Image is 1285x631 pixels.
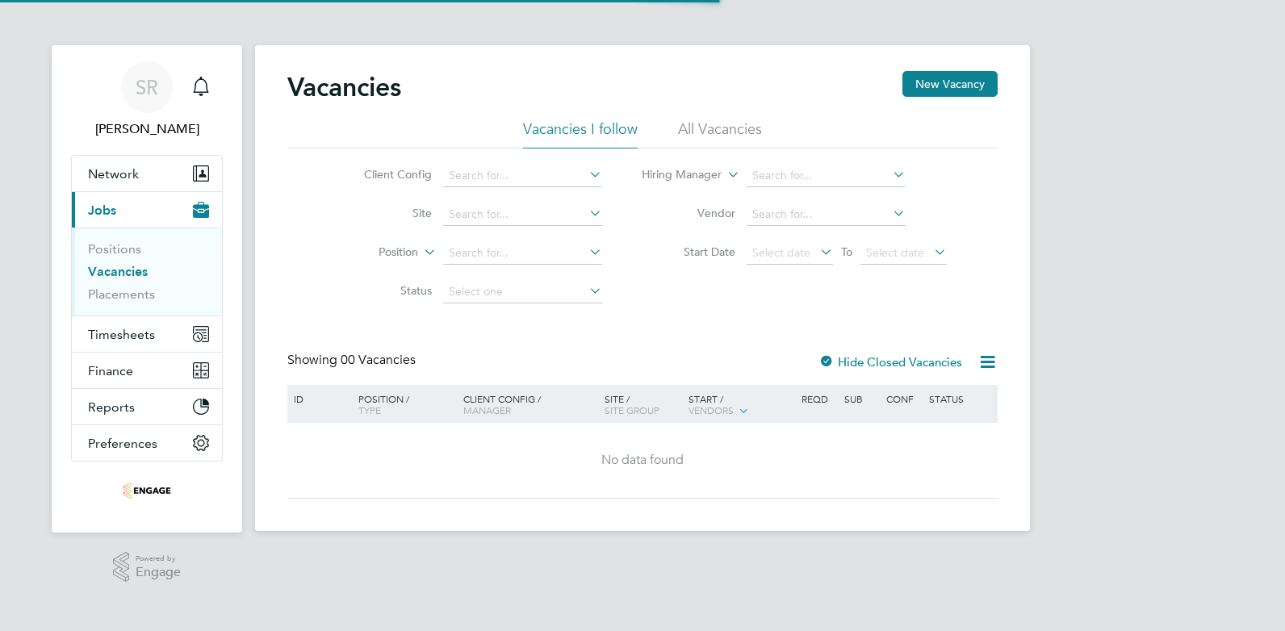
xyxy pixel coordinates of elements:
[752,245,810,260] span: Select date
[840,385,882,412] div: Sub
[72,228,222,315] div: Jobs
[629,167,722,183] label: Hiring Manager
[88,264,148,279] a: Vacancies
[88,327,155,342] span: Timesheets
[72,425,222,461] button: Preferences
[72,353,222,388] button: Finance
[88,399,135,415] span: Reports
[88,203,116,218] span: Jobs
[747,203,906,226] input: Search for...
[443,165,602,187] input: Search for...
[684,385,797,425] div: Start /
[71,478,223,504] a: Go to home page
[136,552,181,566] span: Powered by
[71,61,223,139] a: SR[PERSON_NAME]
[339,283,432,298] label: Status
[443,242,602,265] input: Search for...
[88,363,133,378] span: Finance
[797,385,839,412] div: Reqd
[463,403,511,416] span: Manager
[678,119,762,148] li: All Vacancies
[72,316,222,352] button: Timesheets
[290,385,346,412] div: ID
[88,286,155,302] a: Placements
[136,77,158,98] span: SR
[642,206,735,220] label: Vendor
[836,241,857,262] span: To
[925,385,995,412] div: Status
[866,245,924,260] span: Select date
[605,403,659,416] span: Site Group
[72,192,222,228] button: Jobs
[902,71,998,97] button: New Vacancy
[341,352,416,368] span: 00 Vacancies
[601,385,685,424] div: Site /
[882,385,924,412] div: Conf
[287,352,419,369] div: Showing
[459,385,601,424] div: Client Config /
[113,552,182,583] a: Powered byEngage
[88,166,139,182] span: Network
[358,403,381,416] span: Type
[325,244,418,261] label: Position
[818,354,962,370] label: Hide Closed Vacancies
[523,119,638,148] li: Vacancies I follow
[339,206,432,220] label: Site
[136,566,181,579] span: Engage
[339,167,432,182] label: Client Config
[52,45,242,533] nav: Main navigation
[72,389,222,424] button: Reports
[71,119,223,139] span: Sam Roberts
[346,385,459,424] div: Position /
[72,156,222,191] button: Network
[747,165,906,187] input: Search for...
[443,281,602,303] input: Select one
[123,478,171,504] img: omniapeople-logo-retina.png
[642,244,735,259] label: Start Date
[290,452,995,469] div: No data found
[443,203,602,226] input: Search for...
[88,436,157,451] span: Preferences
[689,403,734,416] span: Vendors
[287,71,401,103] h2: Vacancies
[88,241,141,257] a: Positions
